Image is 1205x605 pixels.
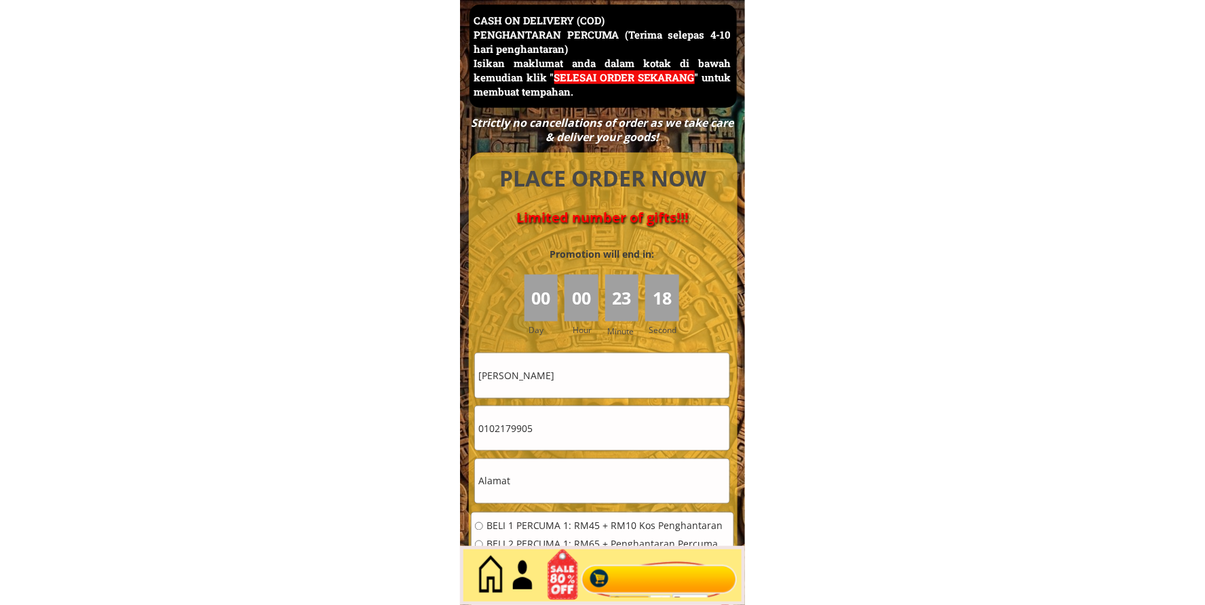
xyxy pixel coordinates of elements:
input: Telefon [475,406,729,450]
span: SELESAI ORDER SEKARANG [554,71,695,84]
h3: Hour [573,324,602,336]
div: Strictly no cancellations of order as we take care & deliver your goods! [467,116,738,144]
h4: Limited number of gifts!!! [484,210,722,226]
h3: Promotion will end in: [526,247,679,262]
span: BELI 2 PERCUMA 1: RM65 + Penghantaran Percuma [486,540,724,549]
h3: Second [649,324,682,336]
h3: CASH ON DELIVERY (COD) PENGHANTARAN PERCUMA (Terima selepas 4-10 hari penghantaran) Isikan maklum... [474,14,731,99]
span: BELI 1 PERCUMA 1: RM45 + RM10 Kos Penghantaran [486,522,724,531]
input: Alamat [475,459,729,503]
h3: Minute [608,325,638,338]
h4: PLACE ORDER NOW [484,163,722,194]
h3: Day [529,324,563,336]
input: Nama [475,353,729,397]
